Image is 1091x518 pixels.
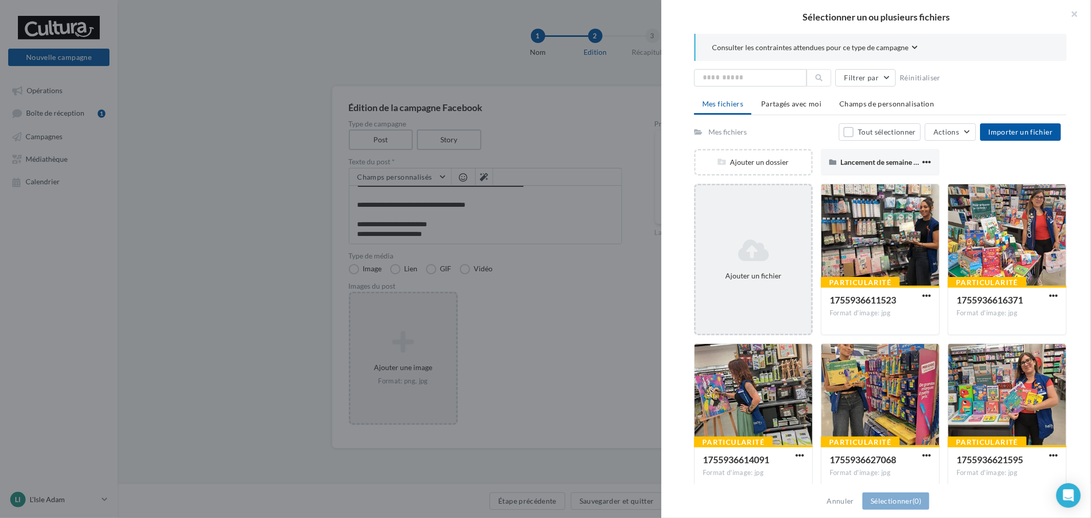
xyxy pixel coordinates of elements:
[1056,483,1081,508] div: Open Intercom Messenger
[948,437,1027,448] div: Particularité
[912,497,921,505] span: (0)
[956,309,1058,318] div: Format d'image: jpg
[694,437,773,448] div: Particularité
[933,127,959,136] span: Actions
[712,42,918,55] button: Consulter les contraintes attendues pour ce type de campagne
[703,468,804,478] div: Format d'image: jpg
[696,157,811,167] div: Ajouter un dossier
[948,277,1027,288] div: Particularité
[956,454,1023,465] span: 1755936621595
[835,69,896,87] button: Filtrer par
[956,468,1058,478] div: Format d'image: jpg
[839,99,934,108] span: Champs de personnalisation
[862,492,929,510] button: Sélectionner(0)
[708,127,747,137] div: Mes fichiers
[896,72,945,84] button: Réinitialiser
[821,277,900,288] div: Particularité
[821,437,900,448] div: Particularité
[839,123,921,141] button: Tout sélectionner
[761,99,821,108] span: Partagés avec moi
[956,294,1023,306] span: 1755936616371
[830,468,931,478] div: Format d'image: jpg
[703,454,769,465] span: 1755936614091
[702,99,743,108] span: Mes fichiers
[980,123,1061,141] button: Importer un fichier
[830,454,896,465] span: 1755936627068
[840,158,926,166] span: Lancement de semaine S50
[988,127,1053,136] span: Importer un fichier
[830,309,931,318] div: Format d'image: jpg
[700,271,807,281] div: Ajouter un fichier
[830,294,896,306] span: 1755936611523
[823,495,858,507] button: Annuler
[678,12,1075,21] h2: Sélectionner un ou plusieurs fichiers
[712,42,908,53] span: Consulter les contraintes attendues pour ce type de campagne
[925,123,976,141] button: Actions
